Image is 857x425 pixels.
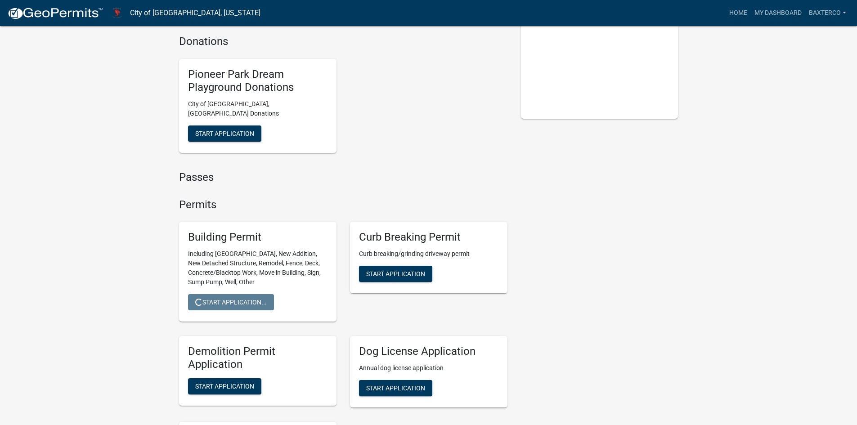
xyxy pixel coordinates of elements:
[195,382,254,389] span: Start Application
[188,249,328,287] p: Including [GEOGRAPHIC_DATA], New Addition, New Detached Structure, Remodel, Fence, Deck, Concrete...
[359,380,432,396] button: Start Application
[359,266,432,282] button: Start Application
[805,4,850,22] a: BaxterCo
[359,231,498,244] h5: Curb Breaking Permit
[726,4,751,22] a: Home
[188,125,261,142] button: Start Application
[188,99,328,118] p: City of [GEOGRAPHIC_DATA], [GEOGRAPHIC_DATA] Donations
[751,4,805,22] a: My Dashboard
[188,231,328,244] h5: Building Permit
[130,5,260,21] a: City of [GEOGRAPHIC_DATA], [US_STATE]
[195,299,267,306] span: Start Application...
[111,7,123,19] img: City of Harlan, Iowa
[366,270,425,277] span: Start Application
[188,294,274,310] button: Start Application...
[188,345,328,371] h5: Demolition Permit Application
[366,385,425,392] span: Start Application
[359,363,498,373] p: Annual dog license application
[195,130,254,137] span: Start Application
[188,378,261,394] button: Start Application
[359,345,498,358] h5: Dog License Application
[179,171,507,184] h4: Passes
[359,249,498,259] p: Curb breaking/grinding driveway permit
[179,198,507,211] h4: Permits
[188,68,328,94] h5: Pioneer Park Dream Playground Donations
[179,35,507,48] h4: Donations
